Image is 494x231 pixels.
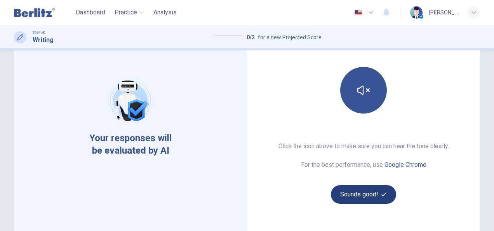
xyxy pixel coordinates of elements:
[429,8,458,17] div: [PERSON_NAME]
[278,142,449,151] h6: Click the icon above to make sure you can hear the tone clearly.
[83,132,178,157] span: Your responses will be evaluated by AI
[106,76,155,126] img: robot icon
[115,8,137,17] span: Practice
[410,6,423,19] img: Profile picture
[150,5,180,19] button: Analysis
[331,185,396,204] button: Sounds good!
[153,8,177,17] span: Analysis
[111,5,147,19] button: Practice
[384,161,426,168] a: Google Chrome
[258,33,322,42] span: for a new Projected Score
[353,10,363,16] img: en
[14,5,55,20] img: Berlitz Latam logo
[73,5,108,19] button: Dashboard
[301,160,426,170] h6: For the best performance, use
[76,8,105,17] span: Dashboard
[33,35,54,45] h1: Writing
[14,5,73,20] a: Berlitz Latam logo
[247,33,255,42] span: 0 / 2
[33,30,45,35] span: TOEFL®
